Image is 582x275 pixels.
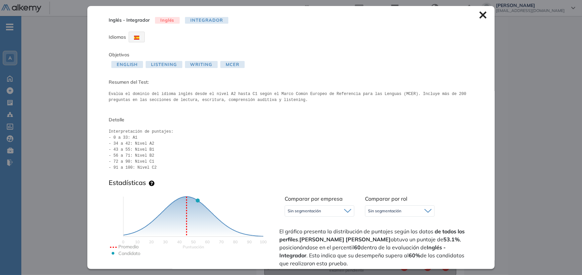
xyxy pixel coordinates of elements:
text: 80 [233,239,238,244]
pre: Interpretación de puntajes: - 0 a 33: A1 - 34 a 42: Nivel A2 - 43 a 55: Nivel B1 - 56 a 71: Nivel... [109,129,473,171]
strong: [PERSON_NAME] [346,236,391,243]
pre: Evalúa el dominio del idioma inglés desde el nivel A2 hasta C1 según el Marco Común Europeo de Re... [109,91,473,103]
strong: [PERSON_NAME] [299,236,344,243]
strong: 53.1% [443,236,460,243]
strong: 60 [354,244,361,251]
span: Idiomas [109,34,126,40]
text: 50 [191,239,196,244]
span: Comparar por empresa [285,195,343,202]
text: Promedio [118,244,139,250]
span: English [111,61,143,68]
text: 0 [122,239,124,244]
span: Resumen del Test: [109,79,473,86]
h3: Estadísticas [109,179,146,187]
span: Writing [185,61,218,68]
strong: de todos los perfiles [279,228,465,243]
span: MCER [220,61,245,68]
text: 60 [205,239,210,244]
text: 90 [247,239,252,244]
text: 10 [135,239,140,244]
text: 100 [260,239,267,244]
span: Sin segmentación [288,208,321,214]
img: ESP [134,36,139,40]
span: Listening [146,61,182,68]
span: Inglés - Integrador [109,17,150,24]
span: Inglés [155,17,180,24]
span: Objetivos [109,52,129,58]
text: 20 [149,239,154,244]
span: Detalle [109,116,473,123]
span: Sin segmentación [368,208,401,214]
text: 70 [219,239,224,244]
strong: Inglés - Integrador [279,244,446,259]
text: 30 [163,239,168,244]
text: 40 [177,239,182,244]
span: Comparar por rol [365,195,407,202]
text: Candidato [118,250,140,256]
span: El gráfico presenta la distribución de puntajes según los datos . obtuvo un puntaje de , posicion... [279,227,472,267]
span: Integrador [185,17,228,24]
strong: 60% [409,252,420,259]
text: Scores [183,244,204,249]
